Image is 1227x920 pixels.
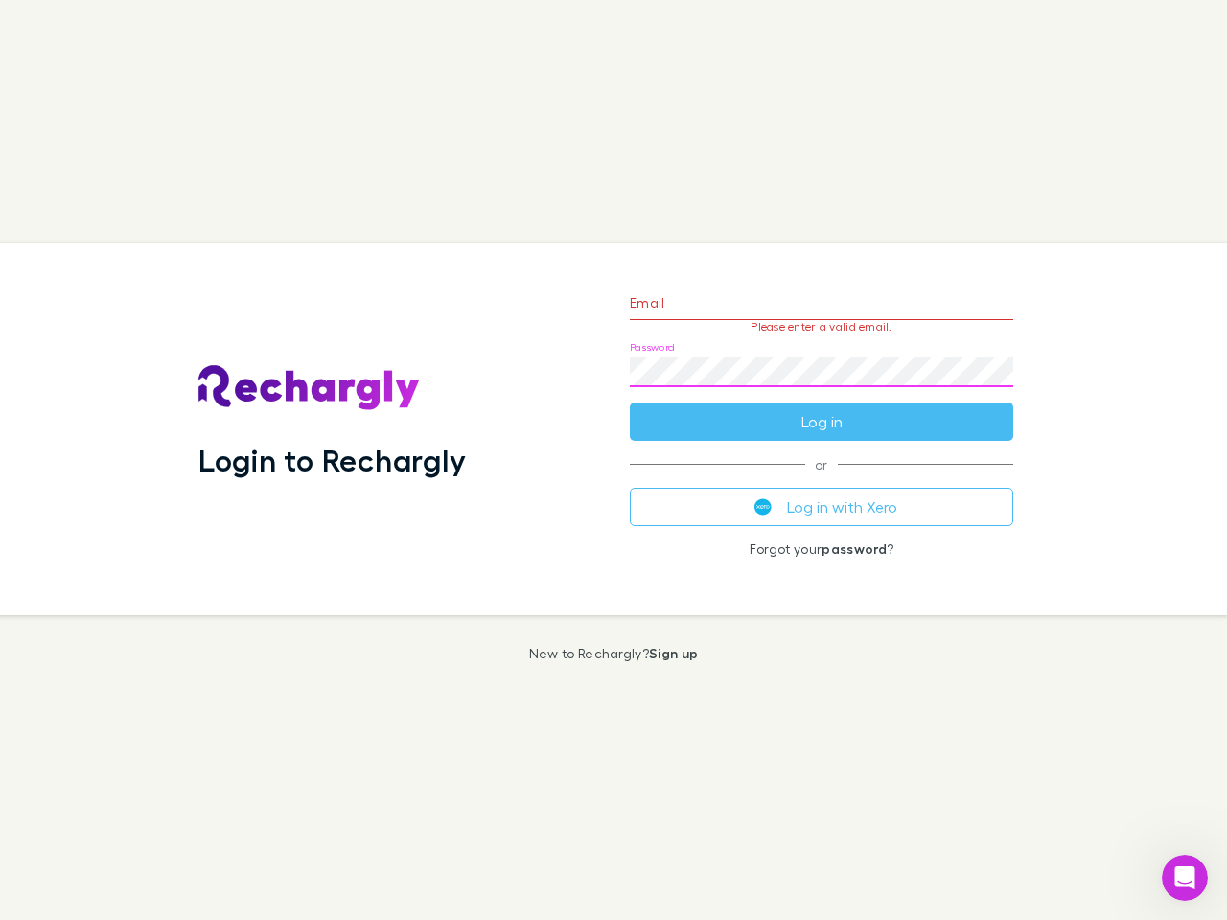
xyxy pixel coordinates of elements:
[754,498,772,516] img: Xero's logo
[1162,855,1208,901] iframe: Intercom live chat
[630,340,675,355] label: Password
[630,320,1013,333] p: Please enter a valid email.
[649,645,698,661] a: Sign up
[822,540,887,557] a: password
[630,541,1013,557] p: Forgot your ?
[630,402,1013,441] button: Log in
[198,442,466,478] h1: Login to Rechargly
[630,464,1013,465] span: or
[630,488,1013,526] button: Log in with Xero
[529,646,699,661] p: New to Rechargly?
[198,365,421,411] img: Rechargly's Logo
